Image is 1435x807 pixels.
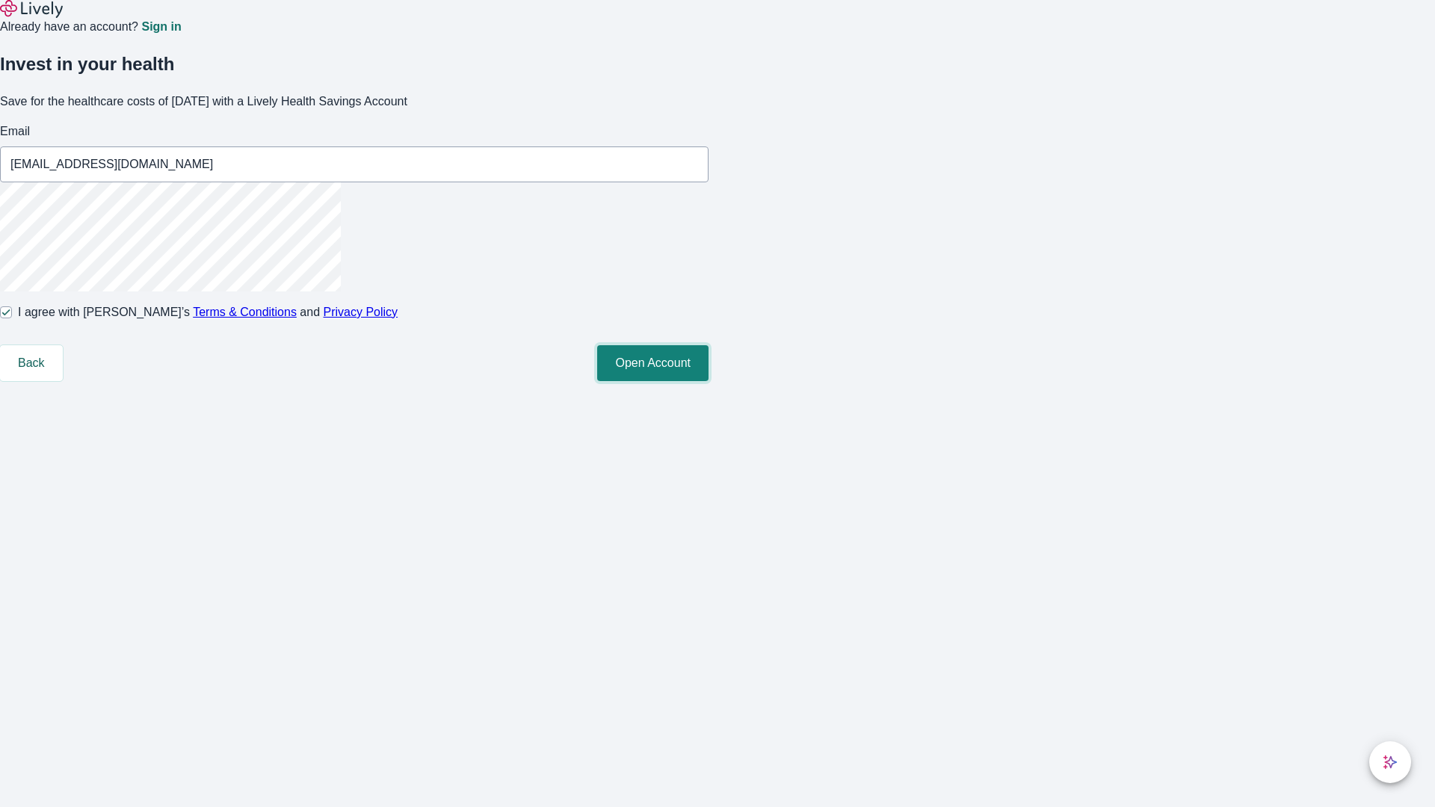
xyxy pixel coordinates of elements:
[324,306,398,318] a: Privacy Policy
[193,306,297,318] a: Terms & Conditions
[1369,741,1411,783] button: chat
[597,345,709,381] button: Open Account
[1383,755,1398,770] svg: Lively AI Assistant
[18,303,398,321] span: I agree with [PERSON_NAME]’s and
[141,21,181,33] a: Sign in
